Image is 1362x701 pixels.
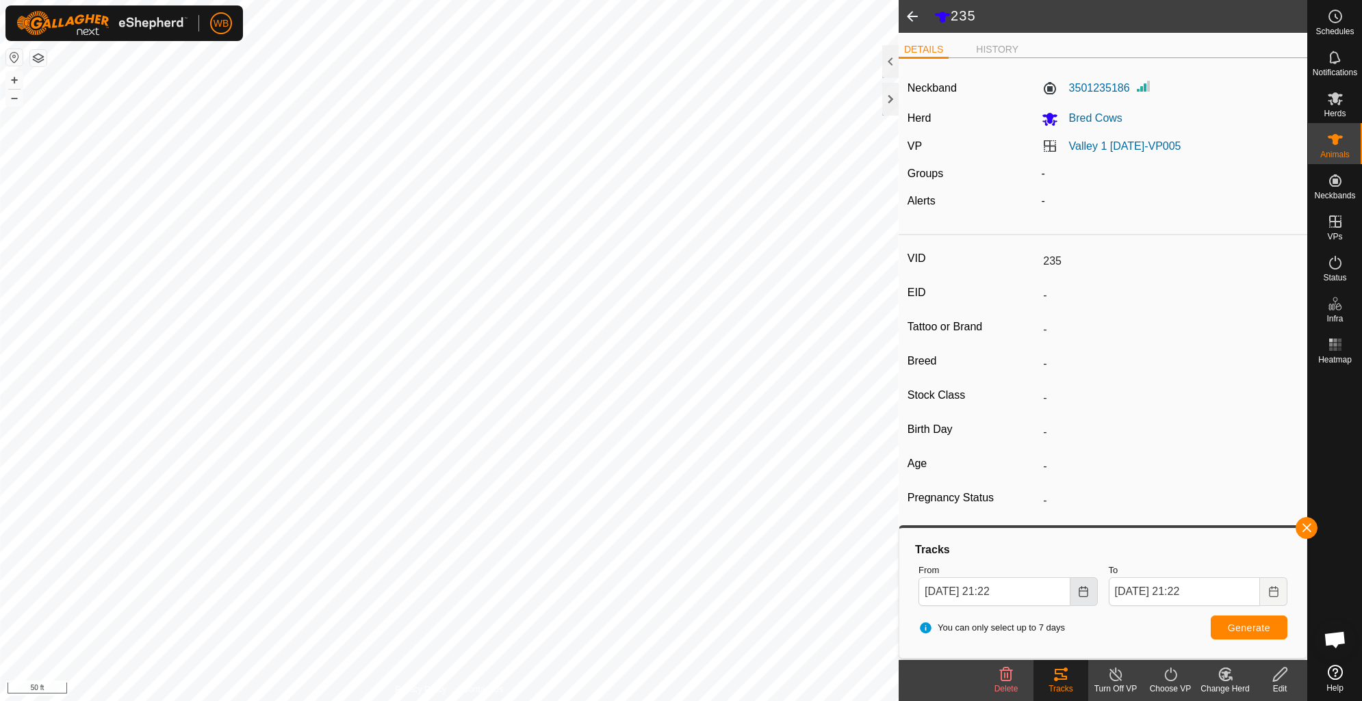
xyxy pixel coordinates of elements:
h2: 235 [934,8,1307,25]
div: Tracks [913,542,1293,558]
div: Edit [1252,683,1307,695]
span: WB [214,16,229,31]
span: Generate [1228,622,1270,633]
span: Neckbands [1314,191,1355,200]
span: Delete [994,684,1018,693]
button: + [6,72,23,88]
button: Choose Date [1260,577,1287,606]
span: Help [1326,684,1344,692]
label: VID [908,250,1038,267]
button: Choose Date [1070,577,1098,606]
label: Age [908,455,1038,473]
div: Open chat [1315,619,1356,660]
label: Alerts [908,195,936,207]
img: Signal strength [1135,78,1152,94]
label: 3501235186 [1042,80,1130,96]
button: Reset Map [6,49,23,66]
label: Weight [908,523,1038,552]
span: Schedules [1315,27,1354,36]
div: Tracks [1033,683,1088,695]
label: From [918,564,1098,577]
div: Choose VP [1143,683,1198,695]
label: Tattoo or Brand [908,318,1038,336]
div: Change Herd [1198,683,1252,695]
label: VP [908,140,922,152]
label: Breed [908,352,1038,370]
span: Notifications [1313,68,1357,77]
img: Gallagher Logo [16,11,188,36]
span: You can only select up to 7 days [918,621,1065,635]
div: Turn Off VP [1088,683,1143,695]
li: HISTORY [971,42,1024,57]
span: Bred Cows [1058,112,1122,124]
li: DETAILS [899,42,949,59]
label: To [1109,564,1288,577]
label: Pregnancy Status [908,489,1038,507]
a: Contact Us [463,683,503,696]
button: – [6,90,23,106]
span: VPs [1327,233,1342,241]
span: Infra [1326,315,1343,323]
label: Birth Day [908,421,1038,438]
button: Map Layers [30,50,47,66]
div: - [1036,193,1305,209]
a: Help [1308,659,1362,698]
a: Valley 1 [DATE]-VP005 [1069,140,1181,152]
span: Status [1323,274,1346,282]
label: Neckband [908,80,957,96]
label: Stock Class [908,386,1038,404]
label: Groups [908,168,943,179]
label: Herd [908,112,931,124]
span: Animals [1320,150,1350,159]
a: Privacy Policy [395,683,446,696]
button: Generate [1211,616,1287,639]
div: - [1036,166,1305,182]
label: EID [908,284,1038,302]
span: Herds [1324,109,1346,118]
span: Heatmap [1318,356,1352,364]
